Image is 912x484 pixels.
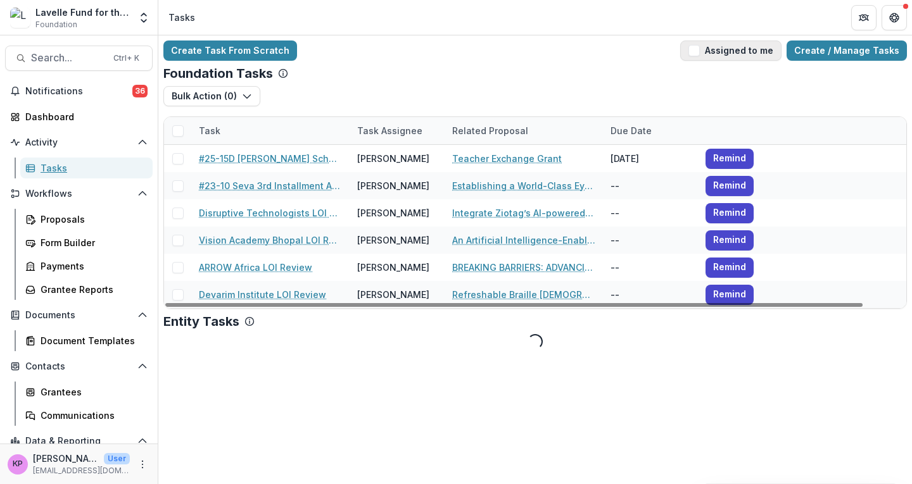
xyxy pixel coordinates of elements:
[33,465,130,476] p: [EMAIL_ADDRESS][DOMAIN_NAME]
[357,179,429,192] div: [PERSON_NAME]
[163,86,260,106] button: Bulk Action (0)
[35,6,130,19] div: Lavelle Fund for the Blind
[41,409,142,422] div: Communications
[25,436,132,447] span: Data & Reporting
[10,8,30,28] img: Lavelle Fund for the Blind
[163,40,297,61] a: Create Task From Scratch
[41,283,142,296] div: Grantee Reports
[357,152,429,165] div: [PERSON_NAME]
[357,261,429,274] div: [PERSON_NAME]
[603,117,698,144] div: Due Date
[452,206,595,220] a: Integrate Ziotag’s AI-powered accessibility tools into BIT’s Learning Management System
[20,158,153,178] a: Tasks
[25,86,132,97] span: Notifications
[41,236,142,249] div: Form Builder
[132,85,148,97] span: 36
[357,233,429,247] div: [PERSON_NAME]
[452,152,562,165] a: Teacher Exchange Grant
[199,152,342,165] a: #25-15D [PERSON_NAME] School Confirmation of Grant Spend-down
[452,288,595,301] a: Refreshable Braille [DEMOGRAPHIC_DATA] Books of Ketuvim
[31,52,106,64] span: Search...
[25,361,132,372] span: Contacts
[163,8,200,27] nav: breadcrumb
[445,117,603,144] div: Related Proposal
[20,405,153,426] a: Communications
[5,81,153,101] button: Notifications36
[603,226,698,254] div: --
[5,106,153,127] a: Dashboard
[199,206,342,220] a: Disruptive Technologists LOI Review
[13,460,23,468] div: Khanh Phan
[25,137,132,148] span: Activity
[350,117,445,144] div: Task Assignee
[603,172,698,199] div: --
[706,176,754,196] button: Remind
[706,258,754,278] button: Remind
[603,145,698,172] div: [DATE]
[168,11,195,24] div: Tasks
[20,256,153,276] a: Payments
[603,124,659,137] div: Due Date
[35,19,77,30] span: Foundation
[603,281,698,308] div: --
[706,285,754,305] button: Remind
[5,305,153,325] button: Open Documents
[787,40,907,61] a: Create / Manage Tasks
[5,356,153,376] button: Open Contacts
[706,149,754,169] button: Remind
[20,232,153,253] a: Form Builder
[452,233,595,247] a: An Artificial Intelligence-Enabled Eye Health Initiative Led by Empowered Rural Women for Early D...
[104,453,130,464] p: User
[5,46,153,71] button: Search...
[25,110,142,123] div: Dashboard
[199,179,342,192] a: #23-10 Seva 3rd Installment Approval & Year 2 Report Summary
[882,5,907,30] button: Get Help
[452,179,595,192] a: Establishing a World-Class Eye Care Training and Learning Center in [GEOGRAPHIC_DATA] - 87560551
[41,259,142,273] div: Payments
[163,66,273,81] p: Foundation Tasks
[41,385,142,399] div: Grantees
[680,40,782,61] button: Assigned to me
[452,261,595,274] a: BREAKING BARRIERS: ADVANCING ACCESS, EDUCATION, AND INDEPENDENCE FOR THE BLIND AND VISUALLY IMPAIRED
[357,206,429,220] div: [PERSON_NAME]
[41,161,142,175] div: Tasks
[135,457,150,472] button: More
[20,382,153,402] a: Grantees
[191,124,228,137] div: Task
[191,117,350,144] div: Task
[199,261,312,274] a: ARROW Africa LOI Review
[603,254,698,281] div: --
[20,209,153,230] a: Proposals
[25,310,132,321] span: Documents
[25,189,132,199] span: Workflows
[199,288,326,301] a: Devarim Institute LOI Review
[851,5,877,30] button: Partners
[135,5,153,30] button: Open entity switcher
[33,452,99,465] p: [PERSON_NAME]
[41,334,142,347] div: Document Templates
[20,330,153,351] a: Document Templates
[706,230,754,251] button: Remind
[111,51,142,65] div: Ctrl + K
[603,199,698,226] div: --
[350,124,430,137] div: Task Assignee
[41,213,142,226] div: Proposals
[20,279,153,300] a: Grantee Reports
[445,124,536,137] div: Related Proposal
[163,314,239,329] p: Entity Tasks
[5,132,153,152] button: Open Activity
[199,233,342,247] a: Vision Academy Bhopal LOI Review
[706,203,754,223] button: Remind
[357,288,429,301] div: [PERSON_NAME]
[5,183,153,204] button: Open Workflows
[5,431,153,451] button: Open Data & Reporting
